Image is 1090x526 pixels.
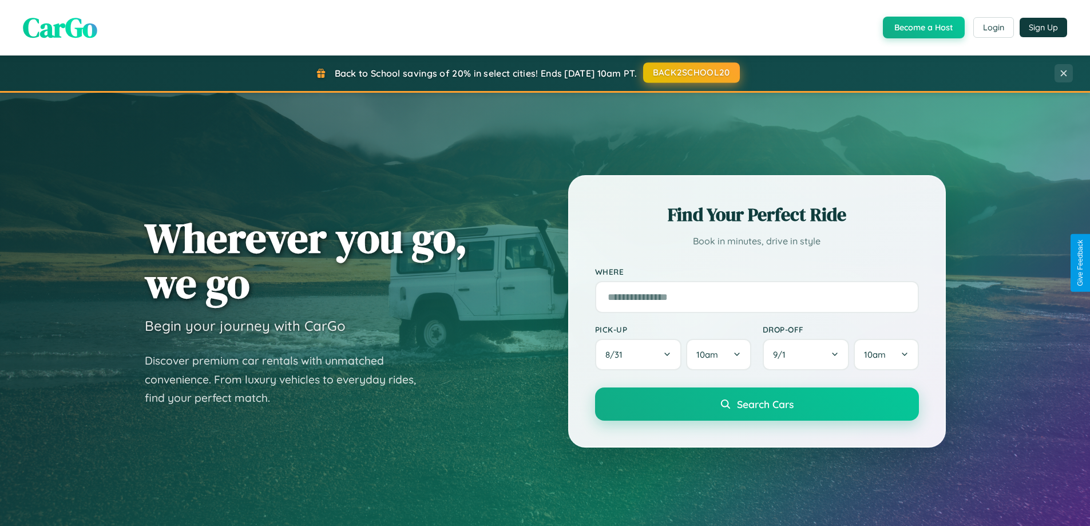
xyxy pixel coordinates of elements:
p: Discover premium car rentals with unmatched convenience. From luxury vehicles to everyday rides, ... [145,351,431,408]
h2: Find Your Perfect Ride [595,202,919,227]
p: Book in minutes, drive in style [595,233,919,250]
span: 10am [864,349,886,360]
span: Search Cars [737,398,794,410]
span: CarGo [23,9,97,46]
button: 9/1 [763,339,850,370]
h3: Begin your journey with CarGo [145,317,346,334]
span: 10am [696,349,718,360]
h1: Wherever you go, we go [145,215,467,306]
label: Drop-off [763,325,919,334]
span: 9 / 1 [773,349,791,360]
span: Back to School savings of 20% in select cities! Ends [DATE] 10am PT. [335,68,637,79]
button: 10am [854,339,918,370]
button: BACK2SCHOOL20 [643,62,740,83]
label: Pick-up [595,325,751,334]
span: 8 / 31 [605,349,628,360]
div: Give Feedback [1076,240,1084,286]
button: Search Cars [595,387,919,421]
button: Become a Host [883,17,965,38]
button: Sign Up [1020,18,1067,37]
button: 10am [686,339,751,370]
button: Login [973,17,1014,38]
button: 8/31 [595,339,682,370]
label: Where [595,267,919,276]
